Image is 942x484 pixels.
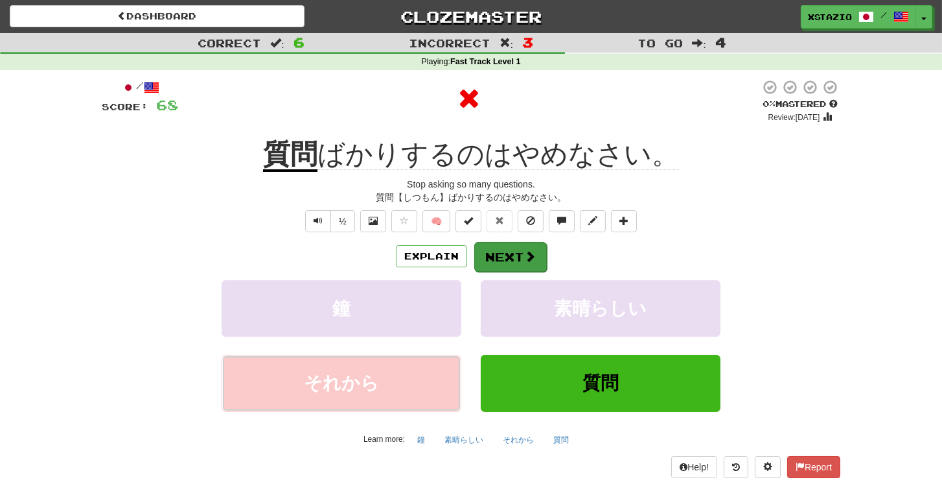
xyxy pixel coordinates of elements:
button: Round history (alt+y) [724,456,748,478]
span: それから [304,373,379,393]
span: 鐘 [332,298,350,319]
span: Incorrect [409,36,490,49]
button: それから [222,355,461,411]
span: 素晴らしい [555,298,647,319]
span: 質問 [582,373,619,393]
span: 6 [293,34,304,50]
button: 質問 [546,430,576,450]
a: Dashboard [10,5,304,27]
button: 🧠 [422,210,450,232]
span: Score: [102,101,148,112]
button: Show image (alt+x) [360,210,386,232]
u: 質問 [263,139,317,172]
button: 鐘 [410,430,432,450]
button: それから [496,430,541,450]
div: Stop asking so many questions. [102,178,840,191]
span: Correct [198,36,261,49]
button: Next [474,242,547,272]
span: 0 % [763,99,775,109]
div: / [102,79,178,95]
span: : [692,38,706,49]
button: Set this sentence to 100% Mastered (alt+m) [455,210,481,232]
span: 3 [522,34,533,50]
button: Discuss sentence (alt+u) [549,210,575,232]
button: 素晴らしい [481,280,720,337]
div: Text-to-speech controls [303,210,355,232]
span: 68 [156,97,178,113]
span: 4 [715,34,726,50]
button: Ignore sentence (alt+i) [518,210,544,232]
span: : [500,38,514,49]
button: 素晴らしい [437,430,490,450]
strong: Fast Track Level 1 [450,57,521,66]
button: 鐘 [222,280,461,337]
span: xstazio [808,11,852,23]
button: Help! [671,456,717,478]
button: Reset to 0% Mastered (alt+r) [487,210,512,232]
span: To go [638,36,683,49]
span: / [880,10,887,19]
button: Explain [396,245,467,267]
button: Report [787,456,840,478]
button: Play sentence audio (ctl+space) [305,210,331,232]
div: 質問【しつもん】ばかりするのはやめなさい。 [102,191,840,204]
button: Edit sentence (alt+d) [580,210,606,232]
button: Favorite sentence (alt+f) [391,210,417,232]
a: Clozemaster [324,5,619,28]
a: xstazio / [801,5,916,29]
button: Add to collection (alt+a) [611,210,637,232]
span: : [270,38,284,49]
button: 質問 [481,355,720,411]
small: Review: [DATE] [768,113,820,122]
div: Mastered [760,99,840,110]
span: ばかりするのはやめなさい。 [317,139,679,170]
small: Learn more: [363,435,405,444]
button: ½ [330,210,355,232]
